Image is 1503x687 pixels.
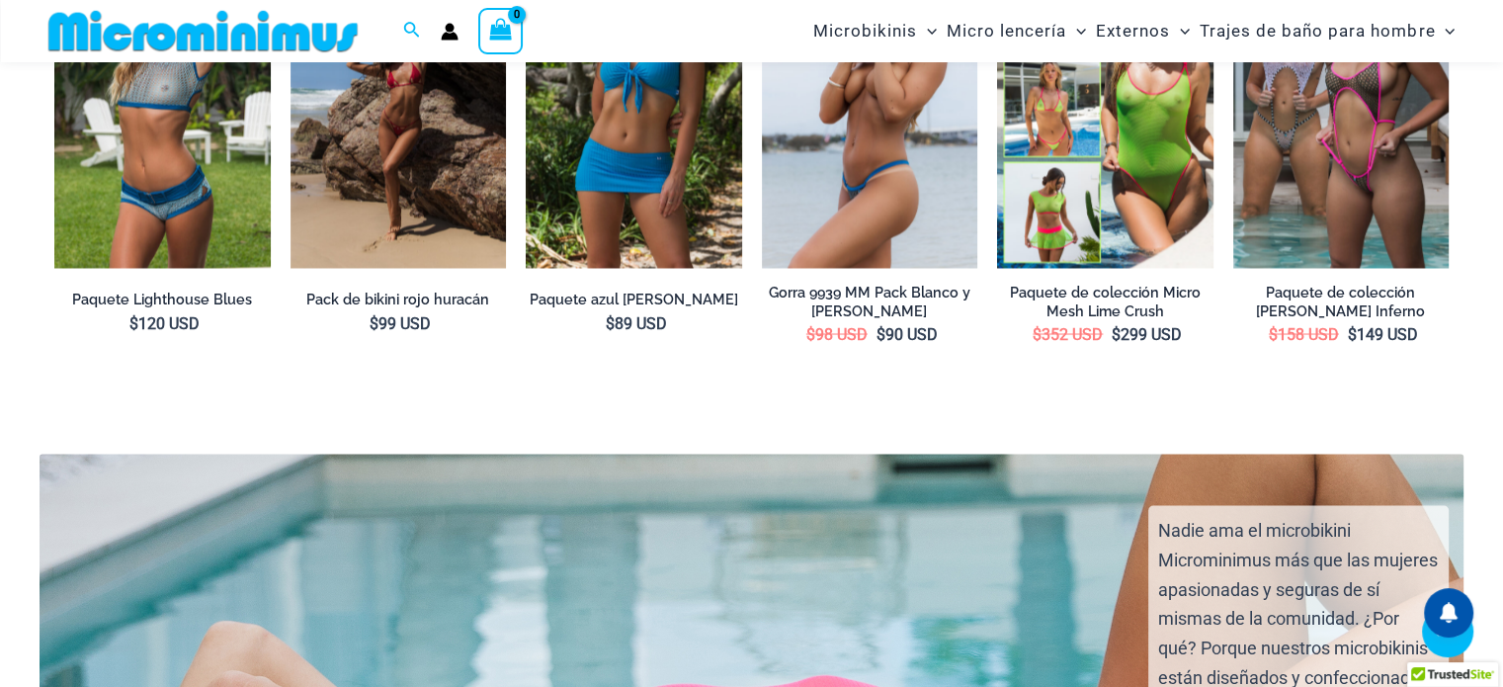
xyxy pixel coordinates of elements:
[1256,283,1425,318] font: Paquete de colección [PERSON_NAME] Inferno
[997,283,1213,319] a: Paquete de colección Micro Mesh Lime Crush
[1278,324,1339,343] font: 158 USD
[1200,21,1435,41] font: Trajes de baño para hombre
[806,324,815,343] font: $
[769,283,970,318] font: Gorra 9939 MM Pack Blanco y [PERSON_NAME]
[1033,324,1042,343] font: $
[41,9,366,53] img: MM SHOP LOGO PLANO
[1195,6,1460,56] a: Trajes de baño para hombreAlternar menúAlternar menú
[1435,6,1455,56] span: Alternar menú
[805,3,1463,59] nav: Navegación del sitio
[815,324,868,343] font: 98 USD
[441,23,459,41] a: Enlace del icono de la cuenta
[615,313,667,332] font: 89 USD
[813,21,917,41] font: Microbikinis
[606,313,615,332] font: $
[1010,283,1201,318] font: Paquete de colección Micro Mesh Lime Crush
[1112,324,1121,343] font: $
[808,6,942,56] a: MicrobikinisAlternar menúAlternar menú
[72,290,252,306] font: Paquete Lighthouse Blues
[291,290,507,308] a: Pack de bikini rojo huracán
[1269,324,1278,343] font: $
[54,290,271,308] a: Paquete Lighthouse Blues
[370,313,378,332] font: $
[917,6,937,56] span: Alternar menú
[762,283,978,319] a: Gorra 9939 MM Pack Blanco y [PERSON_NAME]
[1066,6,1086,56] span: Alternar menú
[947,21,1066,41] font: Micro lencería
[877,324,885,343] font: $
[1121,324,1182,343] font: 299 USD
[885,324,938,343] font: 90 USD
[1348,324,1357,343] font: $
[129,313,138,332] font: $
[1042,324,1103,343] font: 352 USD
[1170,6,1190,56] span: Alternar menú
[526,290,742,308] a: Paquete azul [PERSON_NAME]
[530,290,738,306] font: Paquete azul [PERSON_NAME]
[378,313,431,332] font: 99 USD
[1233,283,1450,319] a: Paquete de colección [PERSON_NAME] Inferno
[306,290,489,306] font: Pack de bikini rojo huracán
[942,6,1091,56] a: Micro lenceríaAlternar menúAlternar menú
[1357,324,1418,343] font: 149 USD
[403,19,421,43] a: Enlace del icono de búsqueda
[1096,21,1170,41] font: Externos
[138,313,200,332] font: 120 USD
[478,8,524,53] a: Ver carrito de compras, vacío
[1091,6,1195,56] a: ExternosAlternar menúAlternar menú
